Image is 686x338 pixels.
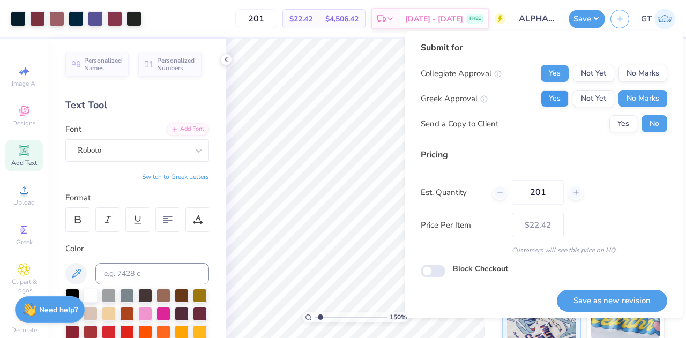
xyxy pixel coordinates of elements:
span: Image AI [12,79,37,88]
div: Submit for [421,41,667,54]
span: $22.42 [289,13,312,25]
label: Font [65,123,81,136]
label: Price Per Item [421,219,504,231]
span: GT [641,13,652,25]
label: Block Checkout [453,263,508,274]
a: GT [641,9,675,29]
div: Customers will see this price on HQ. [421,245,667,255]
div: Add Font [167,123,209,136]
span: Clipart & logos [5,277,43,295]
div: Format [65,192,210,204]
span: FREE [469,15,481,22]
span: $4,506.42 [325,13,359,25]
div: Pricing [421,148,667,161]
input: Untitled Design [511,8,563,29]
div: Greek Approval [421,93,488,105]
button: Not Yet [573,90,614,107]
span: Designs [12,119,36,127]
button: Not Yet [573,65,614,82]
span: [DATE] - [DATE] [405,13,463,25]
div: Color [65,243,209,255]
button: Yes [541,65,569,82]
button: Switch to Greek Letters [142,172,209,181]
button: Save as new revision [557,290,667,312]
button: No Marks [618,65,667,82]
button: Save [569,10,605,28]
img: Gayathree Thangaraj [654,9,675,29]
span: Greek [16,238,33,246]
div: Send a Copy to Client [421,118,498,130]
span: 150 % [390,312,407,322]
button: Yes [609,115,637,132]
span: Decorate [11,326,37,334]
button: No Marks [618,90,667,107]
span: Add Text [11,159,37,167]
div: Collegiate Approval [421,67,502,80]
span: Personalized Numbers [157,57,195,72]
span: Upload [13,198,35,207]
div: Text Tool [65,98,209,112]
button: No [642,115,667,132]
button: Yes [541,90,569,107]
strong: Need help? [39,305,78,315]
input: – – [512,180,564,205]
span: Personalized Names [84,57,122,72]
input: – – [235,9,277,28]
input: e.g. 7428 c [95,263,209,284]
label: Est. Quantity [421,186,484,199]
